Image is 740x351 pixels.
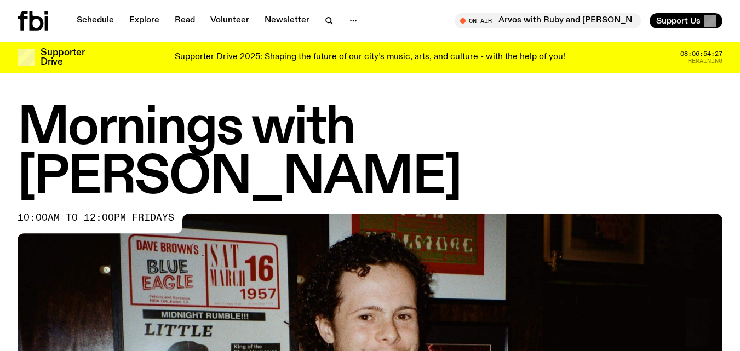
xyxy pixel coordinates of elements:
span: 08:06:54:27 [680,51,722,57]
a: Read [168,13,202,28]
button: On AirArvos with Ruby and [PERSON_NAME] [455,13,641,28]
a: Newsletter [258,13,316,28]
h3: Supporter Drive [41,48,84,67]
a: Explore [123,13,166,28]
span: Remaining [688,58,722,64]
a: Schedule [70,13,121,28]
p: Supporter Drive 2025: Shaping the future of our city’s music, arts, and culture - with the help o... [175,53,565,62]
a: Volunteer [204,13,256,28]
button: Support Us [650,13,722,28]
span: Support Us [656,16,701,26]
h1: Mornings with [PERSON_NAME] [18,104,722,203]
span: 10:00am to 12:00pm fridays [18,214,174,222]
